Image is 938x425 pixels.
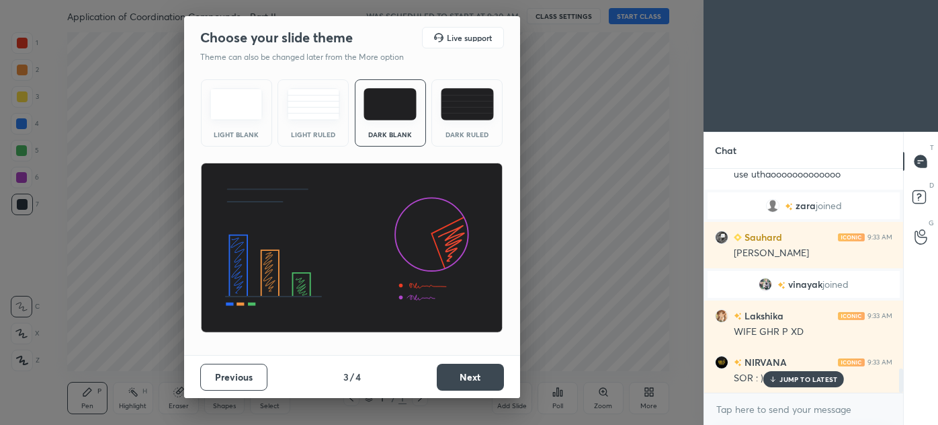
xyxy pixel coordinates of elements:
p: JUMP TO LATEST [779,375,837,383]
p: D [929,180,934,190]
div: grid [704,169,903,393]
h4: / [350,370,354,384]
h2: Choose your slide theme [200,29,353,46]
h5: Live support [447,34,492,42]
div: Dark Blank [364,131,417,138]
img: lightTheme.e5ed3b09.svg [210,88,263,120]
div: Light Ruled [286,131,340,138]
h4: 3 [343,370,349,384]
img: lightRuledTheme.5fabf969.svg [287,88,340,120]
button: Previous [200,364,267,391]
p: G [929,218,934,228]
p: Theme can also be changed later from the More option [200,51,418,63]
h4: 4 [355,370,361,384]
img: darkRuledTheme.de295e13.svg [441,88,494,120]
img: darkTheme.f0cc69e5.svg [364,88,417,120]
div: Dark Ruled [440,131,494,138]
p: Chat [704,132,747,168]
img: darkThemeBanner.d06ce4a2.svg [200,163,503,334]
p: T [930,143,934,153]
div: Light Blank [210,131,263,138]
button: Next [437,364,504,391]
